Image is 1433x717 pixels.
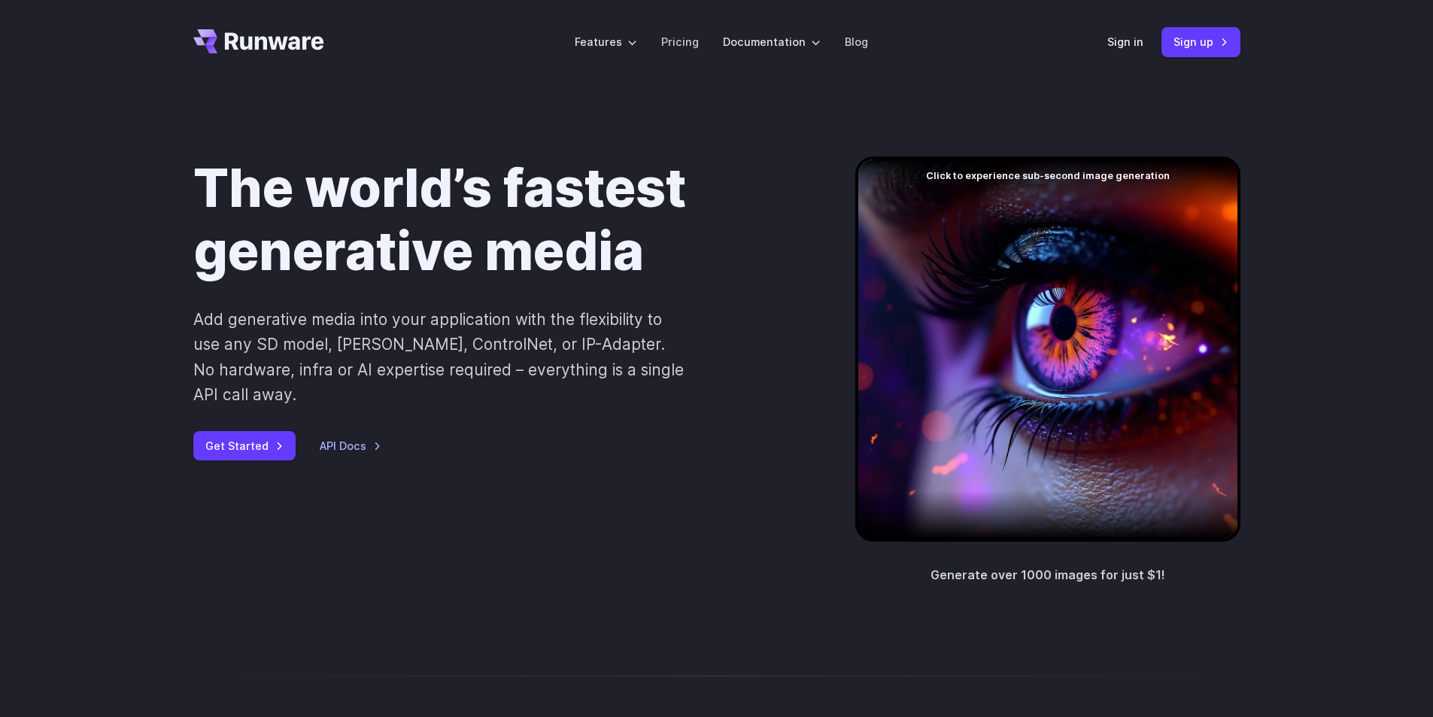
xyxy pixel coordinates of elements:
[193,156,807,283] h1: The world’s fastest generative media
[1107,33,1143,50] a: Sign in
[320,437,381,454] a: API Docs
[193,29,324,53] a: Go to /
[575,33,637,50] label: Features
[845,33,868,50] a: Blog
[193,431,296,460] a: Get Started
[193,307,685,407] p: Add generative media into your application with the flexibility to use any SD model, [PERSON_NAME...
[723,33,821,50] label: Documentation
[661,33,699,50] a: Pricing
[931,566,1165,585] p: Generate over 1000 images for just $1!
[1161,27,1240,56] a: Sign up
